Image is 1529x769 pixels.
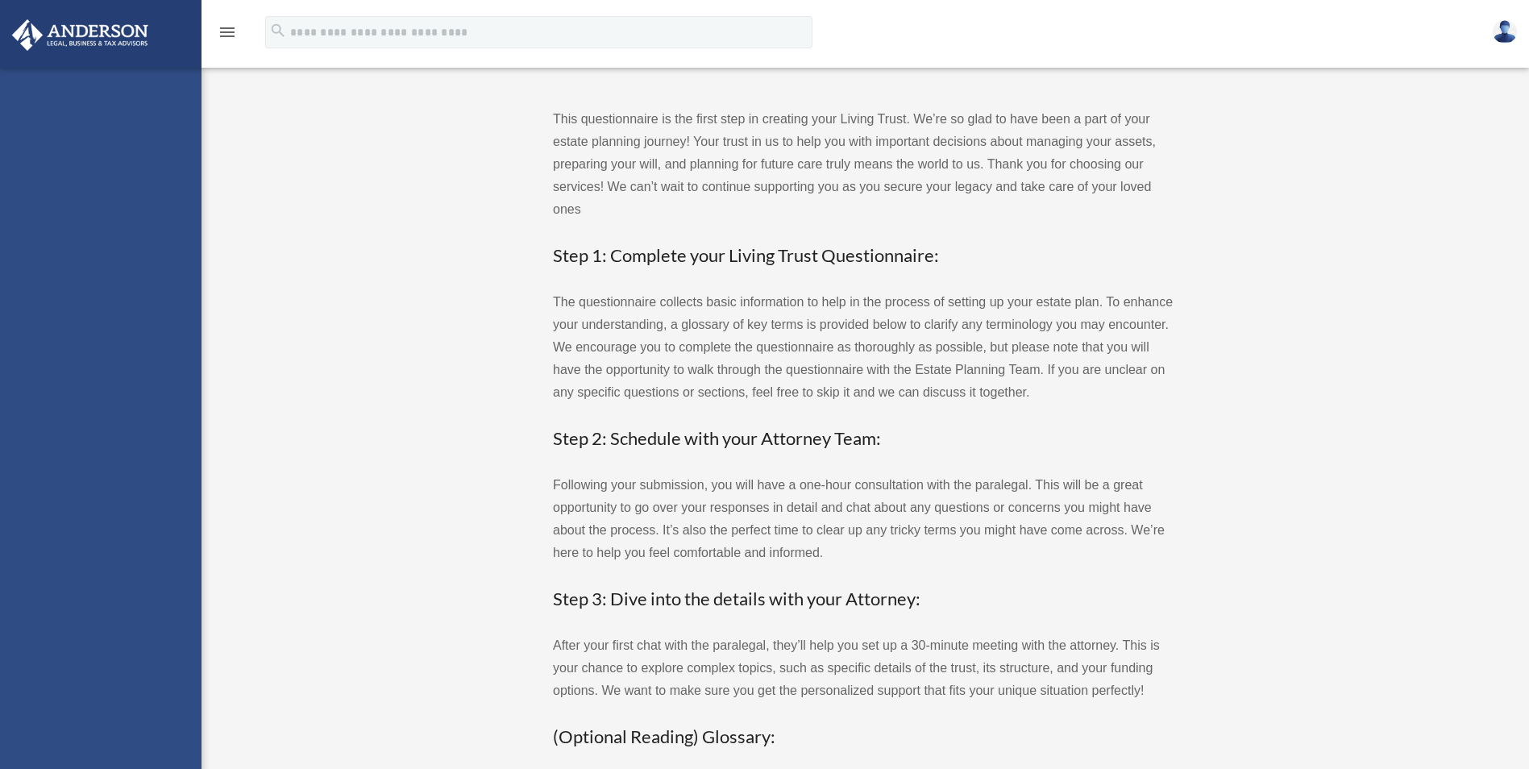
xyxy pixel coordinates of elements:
i: menu [218,23,237,42]
h3: (Optional Reading) Glossary: [553,725,1174,750]
h3: Step 3: Dive into the details with your Attorney: [553,587,1174,612]
img: Anderson Advisors Platinum Portal [7,19,153,51]
p: Following your submission, you will have a one-hour consultation with the paralegal. This will be... [553,474,1174,564]
a: menu [218,28,237,42]
img: User Pic [1493,20,1517,44]
p: The questionnaire collects basic information to help in the process of setting up your estate pla... [553,291,1174,404]
p: After your first chat with the paralegal, they’ll help you set up a 30-minute meeting with the at... [553,634,1174,702]
h3: Step 2: Schedule with your Attorney Team: [553,426,1174,451]
h3: Step 1: Complete your Living Trust Questionnaire: [553,243,1174,268]
i: search [269,22,287,39]
p: This questionnaire is the first step in creating your Living Trust. We’re so glad to have been a ... [553,108,1174,221]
